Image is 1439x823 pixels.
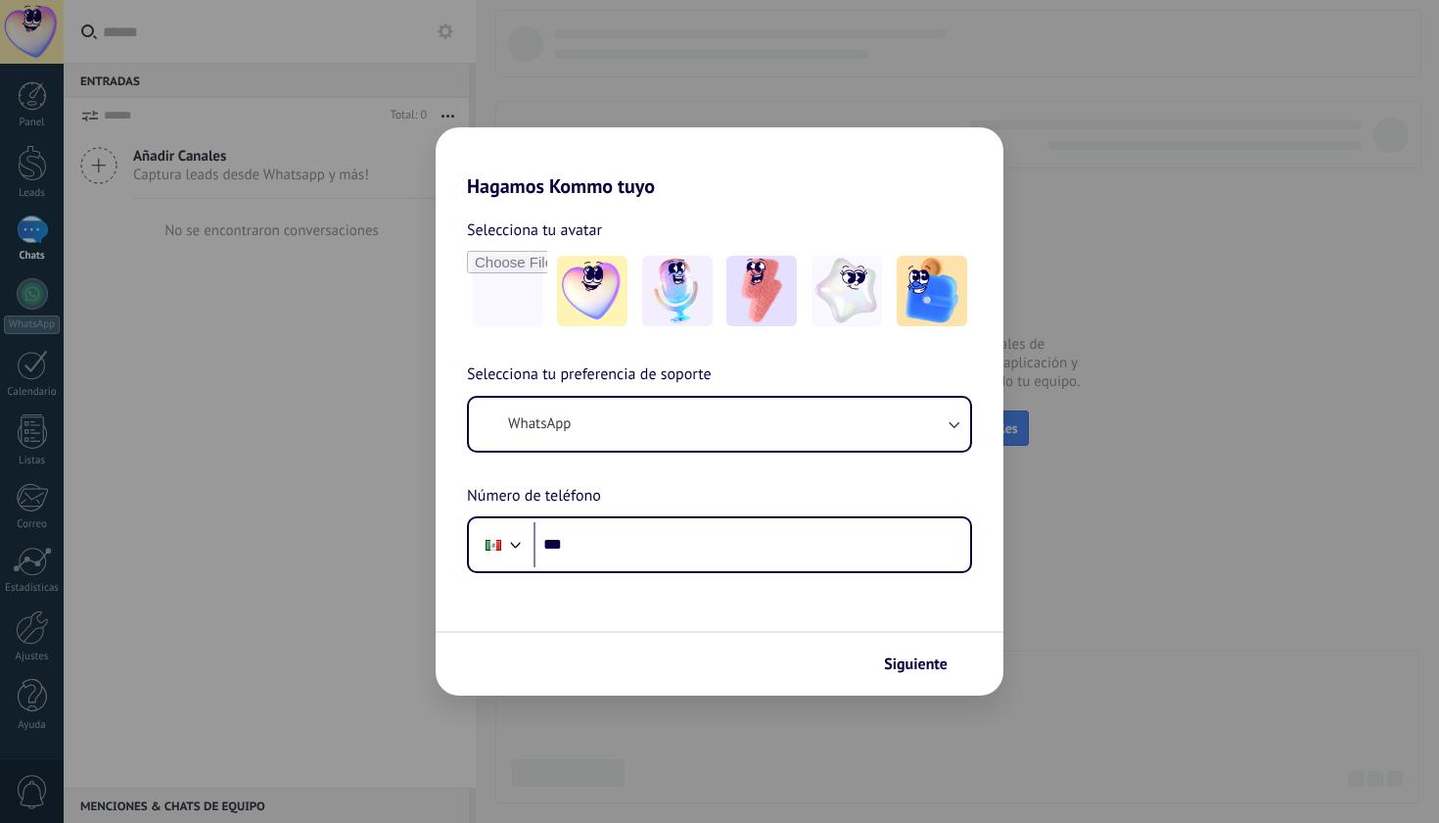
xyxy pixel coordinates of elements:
[557,256,627,326] img: -1.jpeg
[812,256,882,326] img: -4.jpeg
[436,127,1003,198] h2: Hagamos Kommo tuyo
[467,484,601,509] span: Número de teléfono
[642,256,713,326] img: -2.jpeg
[508,414,571,434] span: WhatsApp
[469,398,970,451] button: WhatsApp
[897,256,967,326] img: -5.jpeg
[475,524,512,565] div: Mexico: + 52
[875,648,974,681] button: Siguiente
[467,218,602,243] span: Selecciona tu avatar
[884,657,948,671] span: Siguiente
[467,363,712,388] span: Selecciona tu preferencia de soporte
[726,256,797,326] img: -3.jpeg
